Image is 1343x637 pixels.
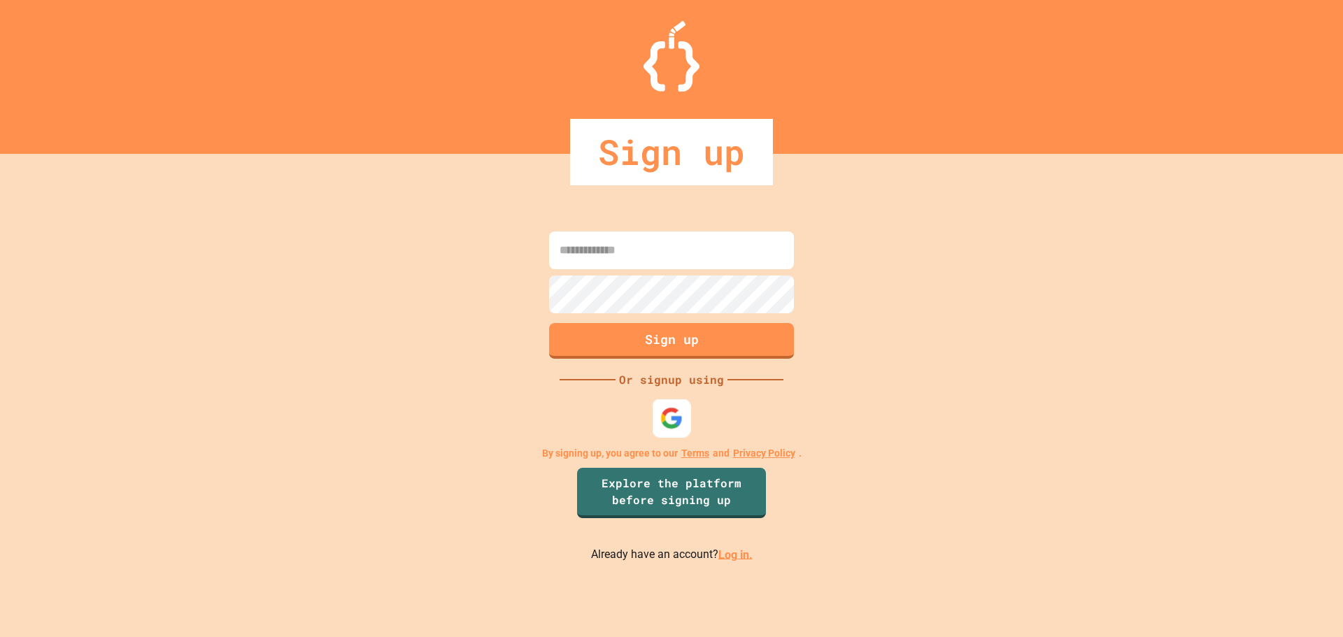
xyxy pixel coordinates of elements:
[542,446,802,461] p: By signing up, you agree to our and .
[681,446,709,461] a: Terms
[549,323,794,359] button: Sign up
[660,406,683,429] img: google-icon.svg
[591,546,753,564] p: Already have an account?
[718,547,753,561] a: Log in.
[570,119,773,185] div: Sign up
[644,21,699,92] img: Logo.svg
[733,446,795,461] a: Privacy Policy
[577,468,766,518] a: Explore the platform before signing up
[616,371,727,388] div: Or signup using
